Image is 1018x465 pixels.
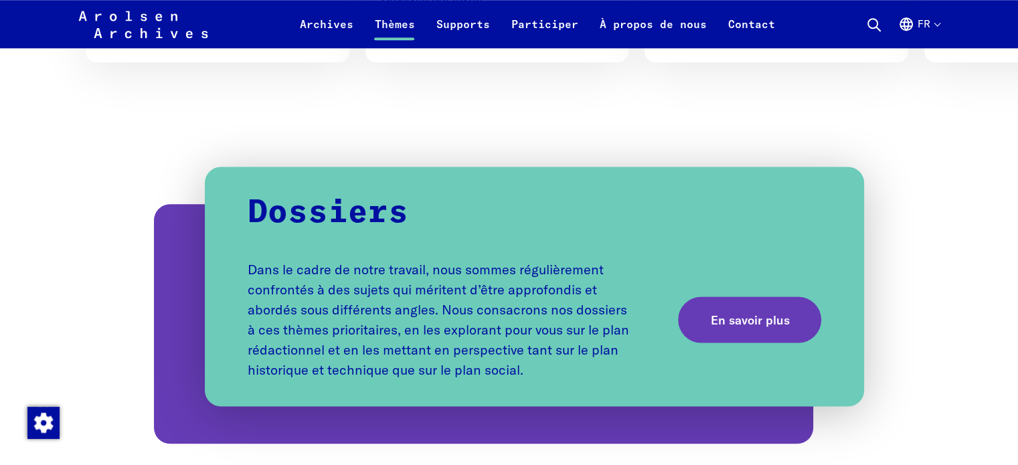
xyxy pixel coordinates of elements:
[710,310,789,329] span: En savoir plus
[27,407,60,439] img: Modification du consentement
[248,259,630,379] p: Dans le cadre de notre travail, nous sommes régulièrement confrontés à des sujets qui méritent d’...
[288,8,785,40] nav: Principal
[898,16,940,48] button: Français, sélection de la langue
[288,16,363,48] a: Archives
[248,194,822,233] p: Dossiers
[363,16,425,48] a: Thèmes
[717,16,785,48] a: Contact
[425,16,500,48] a: Supports
[500,16,588,48] a: Participer
[678,296,821,343] a: En savoir plus
[588,16,717,48] a: À propos de nous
